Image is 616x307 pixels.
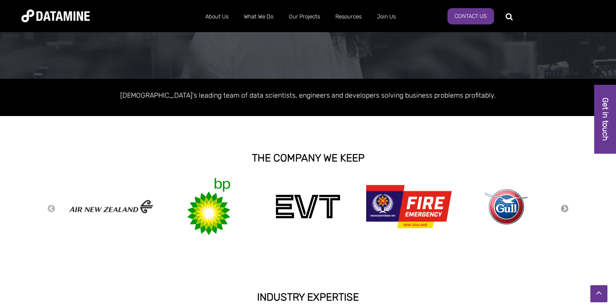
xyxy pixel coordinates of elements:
[485,189,528,224] img: gull
[328,6,369,28] a: Resources
[257,291,359,303] strong: INDUSTRY EXPERTISE
[447,8,494,24] a: Contact Us
[236,6,281,28] a: What We Do
[560,204,569,214] button: Next
[21,9,90,22] img: Datamine
[198,6,236,28] a: About Us
[185,178,232,235] img: bp-1
[276,195,340,218] img: evt-1
[47,204,56,214] button: Previous
[369,6,403,28] a: Join Us
[68,198,154,215] img: airnewzealand
[252,152,364,164] strong: THE COMPANY WE KEEP
[64,89,552,101] p: [DEMOGRAPHIC_DATA]'s leading team of data scientists, engineers and developers solving business p...
[594,85,616,154] a: Get in touch
[366,181,452,232] img: Fire Emergency New Zealand
[281,6,328,28] a: Our Projects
